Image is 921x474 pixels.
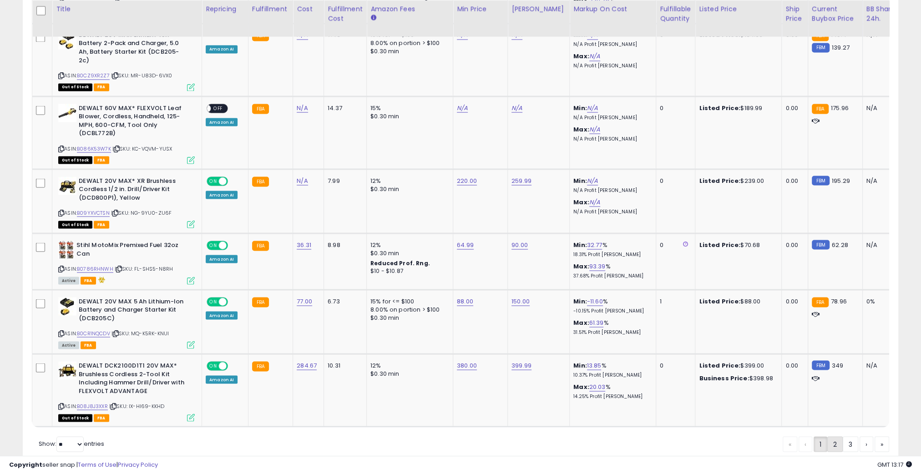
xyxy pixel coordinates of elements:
img: 51PSarqhfuL._SL40_.jpg [58,241,74,259]
b: Business Price: [699,373,749,382]
img: 41UTavhTWdL._SL40_.jpg [58,297,76,315]
div: ASIN: [58,241,195,283]
small: FBM [812,360,830,370]
p: N/A Profit [PERSON_NAME] [573,208,649,215]
span: | SKU: MQ-K5RK-KNUI [111,329,169,337]
div: 0.00 [785,241,800,249]
b: Listed Price: [699,103,740,112]
b: Min: [573,297,587,305]
p: 37.68% Profit [PERSON_NAME] [573,272,649,279]
span: 195.29 [832,176,850,185]
p: 31.51% Profit [PERSON_NAME] [573,329,649,335]
a: N/A [587,103,598,112]
a: 77.00 [297,297,312,306]
div: $239.00 [699,176,774,185]
div: 0 [660,361,688,369]
small: FBA [252,176,269,187]
a: 20.03 [589,382,606,391]
a: B086K53W7K [77,145,111,152]
div: 0% [866,297,896,305]
span: All listings that are currently out of stock and unavailable for purchase on Amazon [58,221,92,228]
a: 88.00 [457,297,473,306]
b: Stihl MotoMix Premixed Fuel 32oz Can [76,241,187,260]
p: 18.31% Profit [PERSON_NAME] [573,251,649,257]
div: N/A [866,241,896,249]
div: Title [56,4,198,14]
a: N/A [511,103,522,112]
img: 41xsjquTnoL._SL40_.jpg [58,176,76,195]
div: 8.98 [328,241,359,249]
div: 10.31 [328,361,359,369]
a: N/A [587,176,598,185]
b: Max: [573,125,589,133]
div: 0 [660,241,688,249]
p: -10.15% Profit [PERSON_NAME] [573,308,649,314]
div: 0.00 [785,104,800,112]
div: Amazon AI [206,311,238,319]
div: 0.00 [785,361,800,369]
div: $398.98 [699,374,774,382]
span: ON [207,298,219,305]
span: OFF [227,242,241,249]
b: Max: [573,262,589,270]
p: N/A Profit [PERSON_NAME] [573,187,649,193]
span: ON [207,177,219,185]
div: 12% [370,361,446,369]
span: FBA [94,83,109,91]
span: 175.96 [831,103,849,112]
a: B0786RHNWH [77,265,113,272]
span: » [881,439,883,449]
div: BB Share 24h. [866,4,900,23]
div: seller snap | | [9,461,158,469]
div: 7.99 [328,176,359,185]
p: 14.25% Profit [PERSON_NAME] [573,393,649,399]
div: Amazon AI [206,45,238,53]
b: Listed Price: [699,30,740,39]
div: Fulfillment [252,4,289,14]
div: % [573,241,649,257]
span: FBA [94,414,109,422]
div: % [573,297,649,314]
div: 0 [660,104,688,112]
div: $70.68 [699,241,774,249]
a: 61.39 [589,318,604,327]
b: Min: [573,240,587,249]
div: Fulfillment Cost [328,4,363,23]
small: FBM [812,240,830,249]
div: 8.00% on portion > $100 [370,305,446,313]
a: 1 [814,436,827,452]
span: › [865,439,867,449]
a: 220.00 [457,176,477,185]
div: Markup on Cost [573,4,652,14]
div: Ship Price [785,4,804,23]
b: Listed Price: [699,240,740,249]
a: 93.39 [589,262,606,271]
a: 64.99 [457,240,474,249]
span: All listings that are currently out of stock and unavailable for purchase on Amazon [58,156,92,164]
span: FBA [81,277,96,284]
div: $0.30 min [370,369,446,378]
b: Listed Price: [699,176,740,185]
b: Min: [573,103,587,112]
span: | SKU: FL-SHS5-N8RH [115,265,173,272]
a: 36.31 [297,240,311,249]
div: Amazon AI [206,375,238,383]
small: FBA [812,104,829,114]
div: 12% [370,241,446,249]
a: 399.99 [511,361,531,370]
span: 2025-10-14 13:17 GMT [877,460,912,469]
b: Min: [573,176,587,185]
div: N/A [866,361,896,369]
a: B09YXVCTSN [77,209,110,217]
div: ASIN: [58,176,195,227]
a: B08J8J3XXR [77,402,108,410]
b: Listed Price: [699,361,740,369]
div: 12% [370,176,446,185]
b: Reduced Prof. Rng. [370,259,430,267]
a: N/A [297,176,308,185]
span: All listings currently available for purchase on Amazon [58,341,79,349]
th: The percentage added to the cost of goods (COGS) that forms the calculator for Min & Max prices. [570,0,656,36]
div: Amazon Fees [370,4,449,14]
span: 139.27 [832,43,850,52]
small: FBA [252,361,269,371]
